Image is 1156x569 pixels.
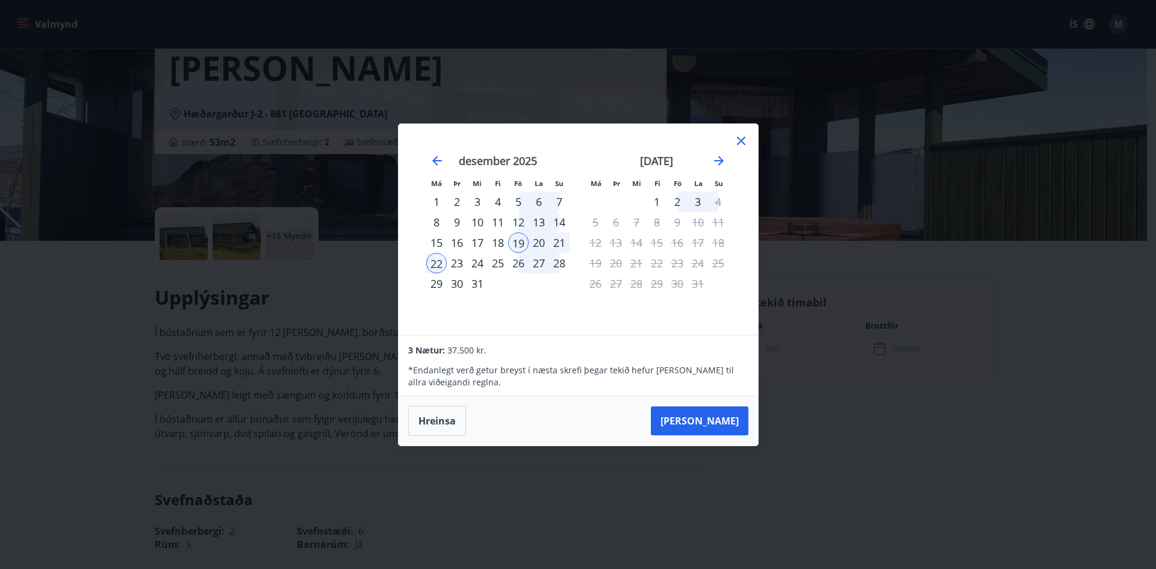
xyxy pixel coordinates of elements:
[426,253,447,273] td: Selected as end date. mánudagur, 22. desember 2025
[459,154,537,168] strong: desember 2025
[488,232,508,253] td: Choose fimmtudagur, 18. desember 2025 as your check-in date. It’s available.
[606,253,626,273] td: Not available. þriðjudagur, 20. janúar 2026
[667,273,688,294] td: Not available. föstudagur, 30. janúar 2026
[488,253,508,273] td: Choose fimmtudagur, 25. desember 2025 as your check-in date. It’s available.
[529,253,549,273] td: Choose laugardagur, 27. desember 2025 as your check-in date. It’s available.
[467,232,488,253] td: Choose miðvikudagur, 17. desember 2025 as your check-in date. It’s available.
[529,212,549,232] div: 13
[508,191,529,212] td: Choose föstudagur, 5. desember 2025 as your check-in date. It’s available.
[426,253,447,273] div: 22
[430,154,444,168] div: Move backward to switch to the previous month.
[549,232,570,253] td: Selected. sunnudagur, 21. desember 2025
[549,253,570,273] td: Choose sunnudagur, 28. desember 2025 as your check-in date. It’s available.
[708,191,729,212] div: Aðeins útritun í boði
[667,191,688,212] div: 2
[467,253,488,273] td: Choose miðvikudagur, 24. desember 2025 as your check-in date. It’s available.
[508,232,529,253] div: 19
[529,232,549,253] div: 20
[447,232,467,253] td: Choose þriðjudagur, 16. desember 2025 as your check-in date. It’s available.
[488,191,508,212] td: Choose fimmtudagur, 4. desember 2025 as your check-in date. It’s available.
[654,179,660,188] small: Fi
[555,179,564,188] small: Su
[549,191,570,212] div: 7
[715,179,723,188] small: Su
[647,232,667,253] td: Not available. fimmtudagur, 15. janúar 2026
[467,232,488,253] div: 17
[585,273,606,294] td: Not available. mánudagur, 26. janúar 2026
[426,191,447,212] td: Choose mánudagur, 1. desember 2025 as your check-in date. It’s available.
[688,253,708,273] td: Not available. laugardagur, 24. janúar 2026
[529,212,549,232] td: Choose laugardagur, 13. desember 2025 as your check-in date. It’s available.
[467,212,488,232] td: Choose miðvikudagur, 10. desember 2025 as your check-in date. It’s available.
[688,191,708,212] td: Choose laugardagur, 3. janúar 2026 as your check-in date. It’s available.
[647,191,667,212] div: 1
[426,212,447,232] td: Choose mánudagur, 8. desember 2025 as your check-in date. It’s available.
[413,138,744,320] div: Calendar
[508,232,529,253] td: Selected as start date. föstudagur, 19. desember 2025
[585,212,606,232] td: Not available. mánudagur, 5. janúar 2026
[447,232,467,253] div: 16
[626,212,647,232] td: Not available. miðvikudagur, 7. janúar 2026
[674,179,682,188] small: Fö
[508,253,529,273] div: 26
[667,232,688,253] td: Not available. föstudagur, 16. janúar 2026
[626,232,647,253] td: Not available. miðvikudagur, 14. janúar 2026
[591,179,601,188] small: Má
[447,273,467,294] td: Choose þriðjudagur, 30. desember 2025 as your check-in date. It’s available.
[467,253,488,273] div: 24
[514,179,522,188] small: Fö
[688,232,708,253] td: Not available. laugardagur, 17. janúar 2026
[708,253,729,273] td: Not available. sunnudagur, 25. janúar 2026
[408,344,445,356] span: 3 Nætur:
[447,191,467,212] div: 2
[488,191,508,212] div: 4
[647,191,667,212] td: Choose fimmtudagur, 1. janúar 2026 as your check-in date. It’s available.
[426,191,447,212] div: 1
[549,212,570,232] td: Choose sunnudagur, 14. desember 2025 as your check-in date. It’s available.
[508,212,529,232] td: Choose föstudagur, 12. desember 2025 as your check-in date. It’s available.
[667,212,688,232] td: Not available. föstudagur, 9. janúar 2026
[529,232,549,253] td: Selected. laugardagur, 20. desember 2025
[694,179,703,188] small: La
[688,191,708,212] div: 3
[529,191,549,212] div: 6
[651,406,748,435] button: [PERSON_NAME]
[529,191,549,212] td: Choose laugardagur, 6. desember 2025 as your check-in date. It’s available.
[426,273,447,294] div: 29
[712,154,726,168] div: Move forward to switch to the next month.
[467,191,488,212] div: 3
[549,212,570,232] div: 14
[626,253,647,273] td: Not available. miðvikudagur, 21. janúar 2026
[453,179,461,188] small: Þr
[426,273,447,294] td: Choose mánudagur, 29. desember 2025 as your check-in date. It’s available.
[585,232,606,253] td: Not available. mánudagur, 12. janúar 2026
[632,179,641,188] small: Mi
[667,253,688,273] td: Not available. föstudagur, 23. janúar 2026
[667,191,688,212] td: Choose föstudagur, 2. janúar 2026 as your check-in date. It’s available.
[535,179,543,188] small: La
[613,179,620,188] small: Þr
[447,253,467,273] td: Choose þriðjudagur, 23. desember 2025 as your check-in date. It’s available.
[488,253,508,273] div: 25
[495,179,501,188] small: Fi
[529,253,549,273] div: 27
[447,212,467,232] td: Choose þriðjudagur, 9. desember 2025 as your check-in date. It’s available.
[447,253,467,273] div: 23
[426,232,447,253] div: 15
[508,212,529,232] div: 12
[549,191,570,212] td: Choose sunnudagur, 7. desember 2025 as your check-in date. It’s available.
[606,232,626,253] td: Not available. þriðjudagur, 13. janúar 2026
[708,212,729,232] td: Not available. sunnudagur, 11. janúar 2026
[447,212,467,232] div: 9
[467,273,488,294] td: Choose miðvikudagur, 31. desember 2025 as your check-in date. It’s available.
[647,212,667,232] td: Not available. fimmtudagur, 8. janúar 2026
[688,273,708,294] td: Not available. laugardagur, 31. janúar 2026
[447,273,467,294] div: 30
[408,364,748,388] p: * Endanlegt verð getur breyst í næsta skrefi þegar tekið hefur [PERSON_NAME] til allra viðeigandi...
[426,232,447,253] td: Choose mánudagur, 15. desember 2025 as your check-in date. It’s available.
[708,191,729,212] td: Choose sunnudagur, 4. janúar 2026 as your check-in date. It’s available.
[508,253,529,273] td: Choose föstudagur, 26. desember 2025 as your check-in date. It’s available.
[708,232,729,253] td: Not available. sunnudagur, 18. janúar 2026
[549,232,570,253] div: 21
[426,212,447,232] div: 8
